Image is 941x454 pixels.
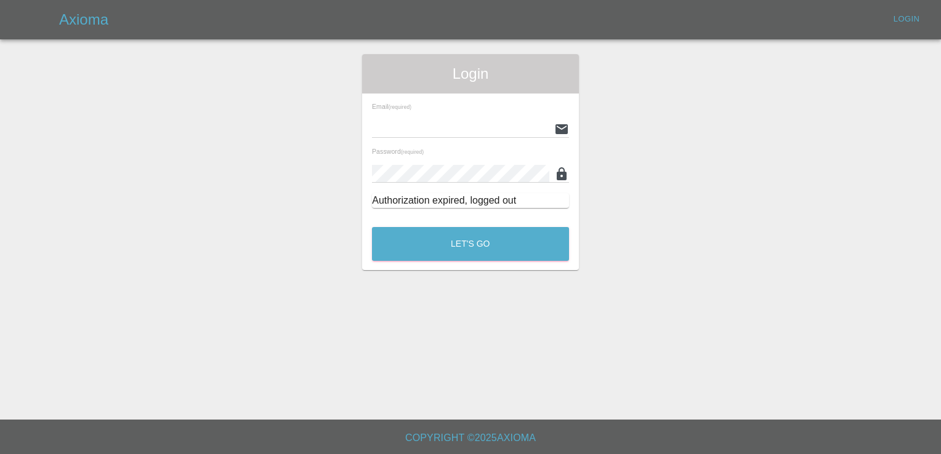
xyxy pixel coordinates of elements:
small: (required) [389,105,411,110]
h6: Copyright © 2025 Axioma [10,429,931,447]
h5: Axioma [59,10,108,30]
button: Let's Go [372,227,569,261]
span: Email [372,103,411,110]
small: (required) [401,149,424,155]
span: Password [372,148,424,155]
a: Login [887,10,926,29]
div: Authorization expired, logged out [372,193,569,208]
span: Login [372,64,569,84]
